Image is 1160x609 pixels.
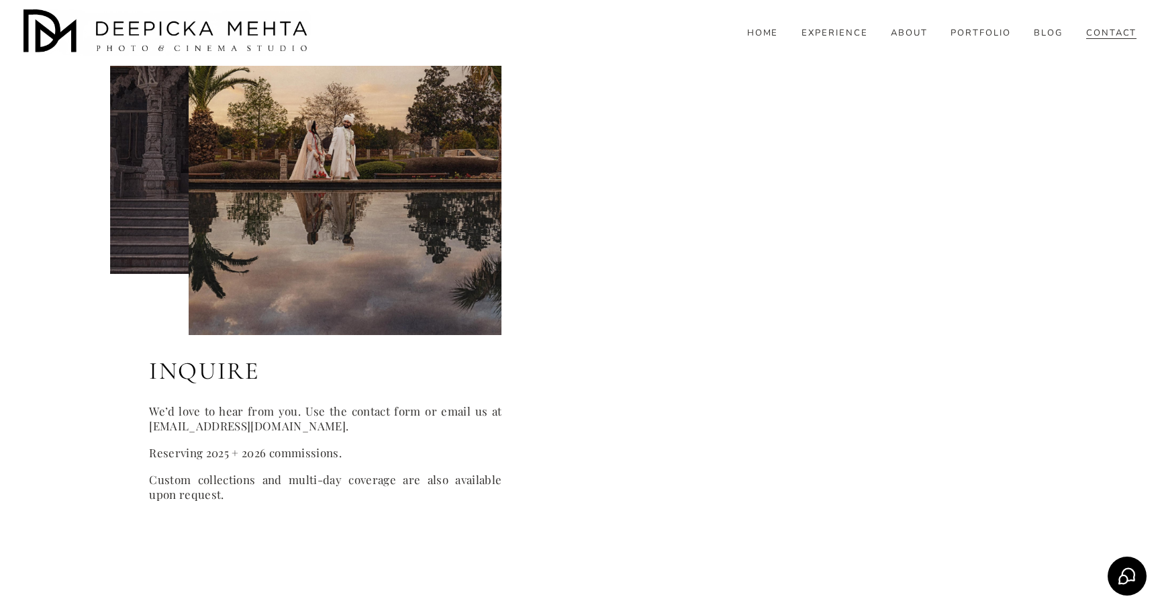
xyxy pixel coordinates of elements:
code: Custom collections and multi-day coverage are also available upon request. [149,472,501,502]
a: folder dropdown [1034,28,1063,40]
h2: INQUIRE [149,355,501,387]
a: EXPERIENCE [802,28,868,40]
code: Reserving 2025 + 2026 commissions. [149,445,342,460]
a: HOME [747,28,779,40]
a: PORTFOLIO [951,28,1011,40]
code: We’d love to hear from you. Use the contact form or email us at [EMAIL_ADDRESS][DOMAIN_NAME]. [149,404,501,433]
a: CONTACT [1086,28,1137,40]
span: BLOG [1034,28,1063,39]
a: ABOUT [891,28,928,40]
img: Austin Wedding Photographer - Deepicka Mehta Photography &amp; Cinematography [23,9,312,56]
